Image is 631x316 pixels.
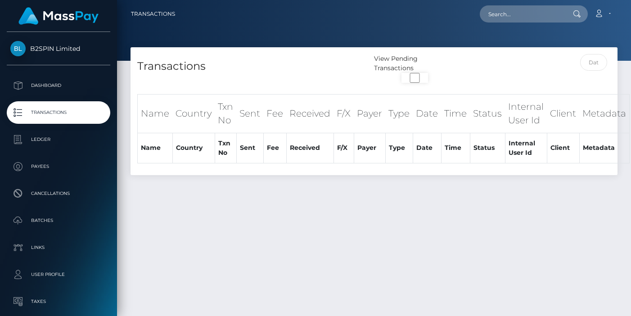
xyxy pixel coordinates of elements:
p: Transactions [10,106,107,119]
th: Date [413,95,441,133]
p: Payees [10,160,107,173]
p: Cancellations [10,187,107,200]
a: Payees [7,155,110,178]
p: Links [10,241,107,254]
input: Search... [480,5,564,23]
p: Batches [10,214,107,227]
th: Fee [263,133,286,163]
a: Batches [7,209,110,232]
th: Status [470,95,505,133]
p: Ledger [10,133,107,146]
p: Taxes [10,295,107,308]
th: Client [547,95,579,133]
th: Type [385,95,413,133]
th: Sent [236,133,263,163]
th: Sent [236,95,263,133]
a: Links [7,236,110,259]
th: Payer [354,95,385,133]
th: Date [413,133,441,163]
th: F/X [334,133,354,163]
a: Cancellations [7,182,110,205]
th: Name [138,133,173,163]
th: Payer [354,133,385,163]
th: F/X [334,95,354,133]
th: Country [172,133,215,163]
p: Dashboard [10,79,107,92]
th: Internal User Id [505,95,547,133]
p: User Profile [10,268,107,281]
div: View Pending Transactions [374,54,455,73]
th: Txn No [215,95,236,133]
a: Transactions [7,101,110,124]
th: Status [470,133,505,163]
a: User Profile [7,263,110,286]
th: Client [547,133,579,163]
th: Time [441,133,470,163]
th: Metadata [579,133,630,163]
img: MassPay Logo [18,7,99,25]
th: Txn No [215,133,236,163]
a: Transactions [131,5,175,23]
img: B2SPIN Limited [10,41,26,56]
th: Internal User Id [505,133,547,163]
th: Received [286,133,334,163]
th: Type [385,133,413,163]
span: B2SPIN Limited [7,45,110,53]
th: Metadata [579,95,630,133]
a: Dashboard [7,74,110,97]
h4: Transactions [137,59,367,74]
a: Ledger [7,128,110,151]
a: Taxes [7,290,110,313]
input: Date filter [580,54,607,71]
th: Name [138,95,173,133]
th: Fee [263,95,286,133]
th: Received [286,95,334,133]
th: Time [441,95,470,133]
th: Country [172,95,215,133]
